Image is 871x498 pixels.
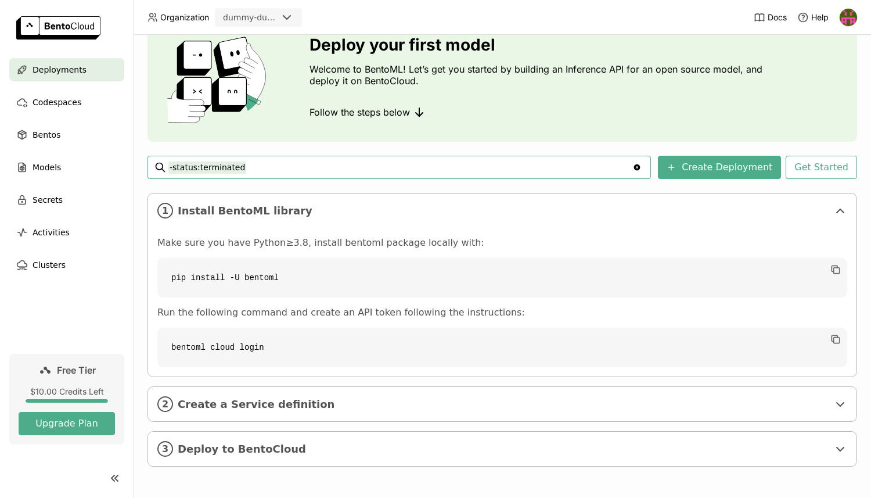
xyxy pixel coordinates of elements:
[9,221,124,244] a: Activities
[9,188,124,212] a: Secrets
[178,443,829,456] span: Deploy to BentoCloud
[9,123,124,146] a: Bentos
[223,12,278,23] div: dummy-dumbo
[157,396,173,412] i: 2
[148,387,856,421] div: 2Create a Service definition
[33,128,60,142] span: Bentos
[309,63,768,87] p: Welcome to BentoML! Let’s get you started by building an Inference API for an open source model, ...
[632,163,642,172] svg: Clear value
[178,205,829,217] span: Install BentoML library
[786,156,857,179] button: Get Started
[9,91,124,114] a: Codespaces
[811,12,829,23] span: Help
[157,258,847,298] code: pip install -U bentoml
[19,412,115,435] button: Upgrade Plan
[9,156,124,179] a: Models
[157,36,282,123] img: cover onboarding
[33,95,81,109] span: Codespaces
[840,9,857,26] img: Dhruv Vakharwala
[148,194,856,228] div: 1Install BentoML library
[157,237,847,249] p: Make sure you have Python≥3.8, install bentoml package locally with:
[16,16,100,40] img: logo
[279,12,280,24] input: Selected dummy-dumbo.
[148,432,856,466] div: 3Deploy to BentoCloud
[9,354,124,445] a: Free Tier$10.00 Credits LeftUpgrade Plan
[157,441,173,457] i: 3
[33,160,61,174] span: Models
[33,63,87,77] span: Deployments
[160,12,209,23] span: Organization
[33,225,70,239] span: Activities
[768,12,787,23] span: Docs
[157,203,173,218] i: 1
[33,193,63,207] span: Secrets
[9,253,124,277] a: Clusters
[658,156,781,179] button: Create Deployment
[33,258,66,272] span: Clusters
[178,398,829,411] span: Create a Service definition
[157,307,847,318] p: Run the following command and create an API token following the instructions:
[797,12,829,23] div: Help
[309,106,410,118] span: Follow the steps below
[19,386,115,397] div: $10.00 Credits Left
[168,158,632,177] input: Search
[754,12,787,23] a: Docs
[309,35,768,54] h3: Deploy your first model
[57,364,96,376] span: Free Tier
[157,328,847,367] code: bentoml cloud login
[9,58,124,81] a: Deployments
